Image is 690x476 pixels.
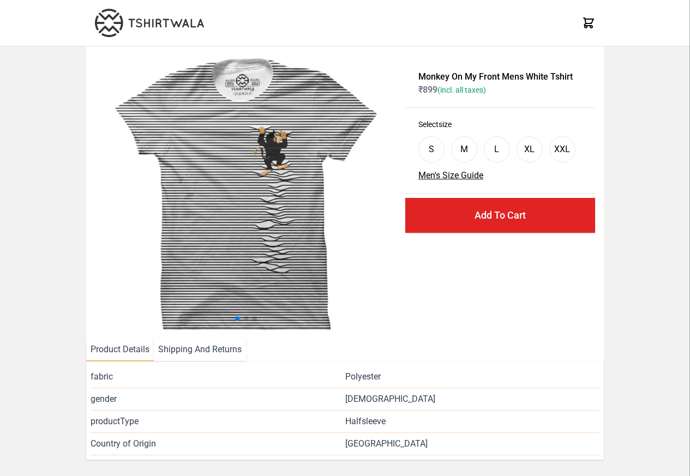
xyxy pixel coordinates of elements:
[405,198,595,233] button: Add To Cart
[437,86,486,94] span: (incl. all taxes)
[345,437,599,450] span: [GEOGRAPHIC_DATA]
[95,55,397,330] img: monkey-climbing.jpg
[91,370,345,383] span: fabric
[429,143,434,156] div: S
[418,70,582,83] h1: Monkey On My Front Mens White Tshirt
[418,85,486,95] span: ₹ 899
[91,415,345,428] span: productType
[554,143,570,156] div: XXL
[418,169,483,182] button: Men's Size Guide
[524,143,535,156] div: XL
[418,119,582,130] h3: Select size
[86,339,154,361] li: Product Details
[460,143,468,156] div: M
[345,415,386,428] span: Halfsleeve
[154,339,246,361] li: Shipping And Returns
[345,370,381,383] span: Polyester
[95,9,204,37] img: TW-LOGO-400-104.png
[91,393,345,406] span: gender
[345,393,435,406] span: [DEMOGRAPHIC_DATA]
[494,143,499,156] div: L
[91,437,345,450] span: Country of Origin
